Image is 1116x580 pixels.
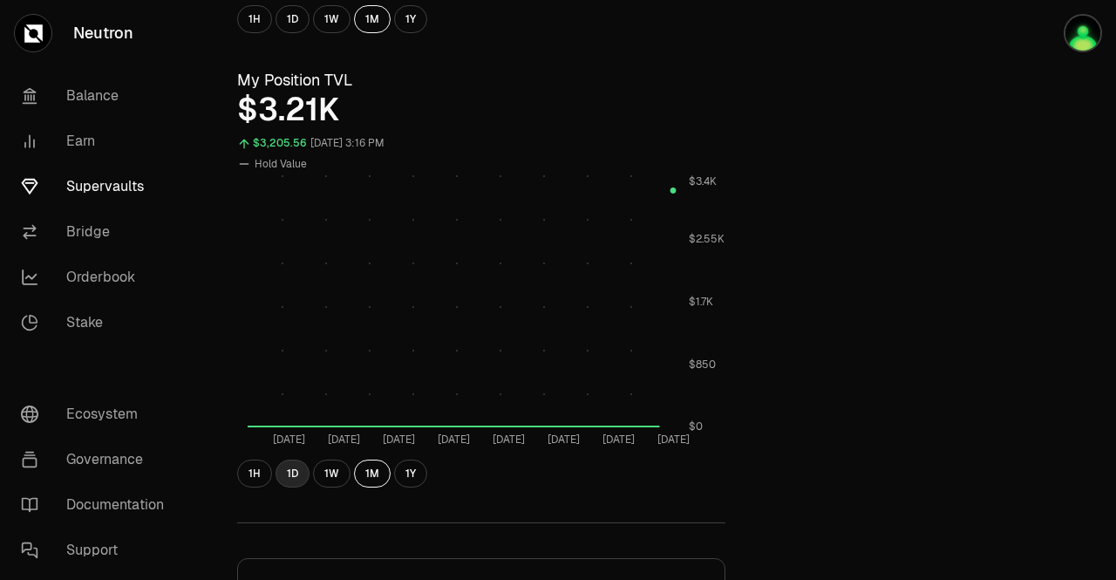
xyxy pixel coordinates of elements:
a: Support [7,528,188,573]
button: 1D [276,5,310,33]
button: 1M [354,460,391,488]
a: Ecosystem [7,392,188,437]
a: Stake [7,300,188,345]
tspan: [DATE] [493,433,525,447]
div: [DATE] 3:16 PM [310,133,384,154]
img: xxx [1064,14,1102,52]
button: 1Y [394,5,427,33]
a: Governance [7,437,188,482]
tspan: $3.4K [689,174,717,188]
a: Earn [7,119,188,164]
a: Balance [7,73,188,119]
span: Hold Value [255,157,307,171]
a: Orderbook [7,255,188,300]
h3: My Position TVL [237,68,725,92]
tspan: [DATE] [328,433,360,447]
tspan: $850 [689,358,716,372]
button: 1H [237,5,272,33]
tspan: [DATE] [273,433,305,447]
tspan: [DATE] [438,433,470,447]
tspan: $1.7K [689,295,713,309]
button: 1W [313,5,350,33]
tspan: $0 [689,420,703,433]
tspan: [DATE] [602,433,635,447]
button: 1Y [394,460,427,488]
button: 1H [237,460,272,488]
button: 1D [276,460,310,488]
a: Documentation [7,482,188,528]
div: $3,205.56 [253,133,307,154]
tspan: [DATE] [657,433,690,447]
div: $3.21K [237,92,725,127]
a: Supervaults [7,164,188,209]
button: 1W [313,460,350,488]
tspan: [DATE] [548,433,580,447]
tspan: [DATE] [383,433,415,447]
button: 1M [354,5,391,33]
a: Bridge [7,209,188,255]
tspan: $2.55K [689,232,725,246]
